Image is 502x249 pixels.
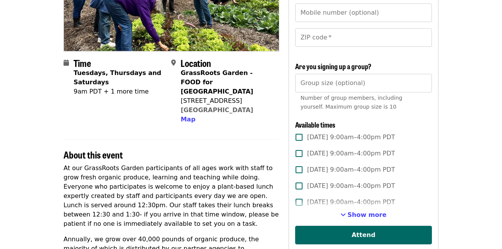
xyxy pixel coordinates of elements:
a: [GEOGRAPHIC_DATA] [181,106,253,114]
div: [STREET_ADDRESS] [181,96,273,106]
button: Attend [295,226,432,244]
span: [DATE] 9:00am–4:00pm PDT [307,133,395,142]
span: [DATE] 9:00am–4:00pm PDT [307,198,395,207]
span: Location [181,56,211,70]
span: Map [181,116,195,123]
p: At our GrassRoots Garden participants of all ages work with staff to grow fresh organic produce, ... [64,164,279,229]
input: ZIP code [295,28,432,47]
span: Number of group members, including yourself. Maximum group size is 10 [301,95,402,110]
span: Show more [347,211,387,218]
strong: GrassRoots Garden - FOOD for [GEOGRAPHIC_DATA] [181,69,253,95]
span: [DATE] 9:00am–4:00pm PDT [307,149,395,158]
span: Time [74,56,91,70]
strong: Tuesdays, Thursdays and Saturdays [74,69,161,86]
button: Map [181,115,195,124]
span: [DATE] 9:00am–4:00pm PDT [307,165,395,174]
input: [object Object] [295,74,432,92]
div: 9am PDT + 1 more time [74,87,165,96]
span: Are you signing up a group? [295,61,371,71]
i: calendar icon [64,59,69,67]
i: map-marker-alt icon [171,59,176,67]
button: See more timeslots [340,210,387,220]
input: Mobile number (optional) [295,3,432,22]
span: Available times [295,119,335,130]
span: About this event [64,148,123,161]
span: [DATE] 9:00am–4:00pm PDT [307,181,395,191]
